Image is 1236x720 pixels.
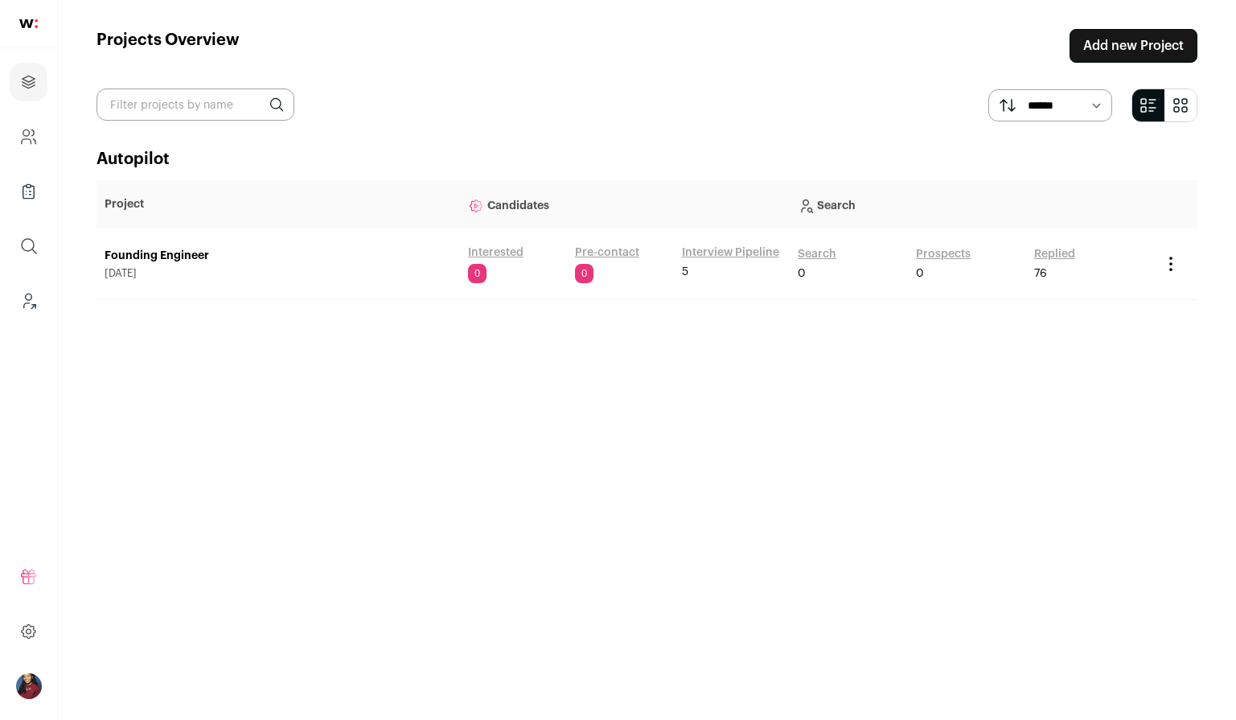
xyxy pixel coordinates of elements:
[682,264,688,280] span: 5
[19,19,38,28] img: wellfound-shorthand-0d5821cbd27db2630d0214b213865d53afaa358527fdda9d0ea32b1df1b89c2c.svg
[105,248,452,264] a: Founding Engineer
[798,246,836,262] a: Search
[916,265,924,282] span: 0
[1034,265,1047,282] span: 76
[96,29,240,63] h1: Projects Overview
[575,264,593,283] span: 0
[1161,254,1181,274] button: Project Actions
[1034,246,1075,262] a: Replied
[96,148,1197,171] h2: Autopilot
[10,282,47,320] a: Leads (Backoffice)
[10,63,47,101] a: Projects
[1070,29,1197,63] a: Add new Project
[916,246,971,262] a: Prospects
[10,172,47,211] a: Company Lists
[798,188,1145,220] p: Search
[105,196,452,212] p: Project
[682,245,779,261] a: Interview Pipeline
[10,117,47,156] a: Company and ATS Settings
[16,673,42,699] img: 10010497-medium_jpg
[16,673,42,699] button: Open dropdown
[798,265,806,282] span: 0
[105,267,452,280] span: [DATE]
[468,264,487,283] span: 0
[468,245,524,261] a: Interested
[575,245,639,261] a: Pre-contact
[96,88,294,121] input: Filter projects by name
[468,188,782,220] p: Candidates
